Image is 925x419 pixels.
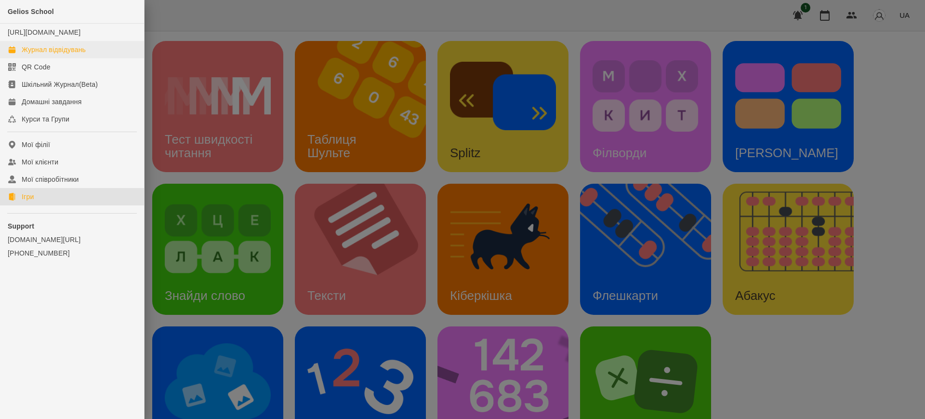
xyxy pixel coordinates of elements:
p: Support [8,221,136,231]
div: Шкільний Журнал(Beta) [22,80,98,89]
div: Мої співробітники [22,175,79,184]
span: Gelios School [8,8,54,15]
div: Курси та Групи [22,114,69,124]
div: Мої клієнти [22,157,58,167]
div: Ігри [22,192,34,202]
div: Журнал відвідувань [22,45,86,54]
a: [URL][DOMAIN_NAME] [8,28,80,36]
div: Домашні завдання [22,97,81,107]
div: Мої філії [22,140,50,149]
a: [DOMAIN_NAME][URL] [8,235,136,244]
div: QR Code [22,62,51,72]
a: [PHONE_NUMBER] [8,248,136,258]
